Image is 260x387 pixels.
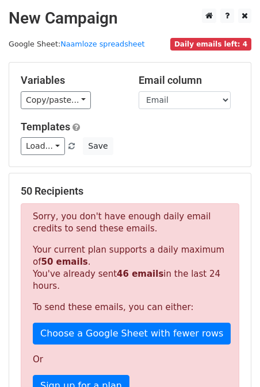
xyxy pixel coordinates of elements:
[21,74,121,87] h5: Variables
[33,244,227,292] p: Your current plan supports a daily maximum of . You've already sent in the last 24 hours.
[21,137,65,155] a: Load...
[33,211,227,235] p: Sorry, you don't have enough daily email credits to send these emails.
[9,40,145,48] small: Google Sheet:
[139,74,239,87] h5: Email column
[60,40,144,48] a: Naamloze spreadsheet
[33,354,227,366] p: Or
[21,185,239,198] h5: 50 Recipients
[170,38,251,51] span: Daily emails left: 4
[202,332,260,387] div: Chatwidget
[21,91,91,109] a: Copy/paste...
[41,257,87,267] strong: 50 emails
[170,40,251,48] a: Daily emails left: 4
[21,121,70,133] a: Templates
[83,137,113,155] button: Save
[33,301,227,314] p: To send these emails, you can either:
[202,332,260,387] iframe: Chat Widget
[33,323,231,345] a: Choose a Google Sheet with fewer rows
[117,269,163,279] strong: 46 emails
[9,9,251,28] h2: New Campaign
